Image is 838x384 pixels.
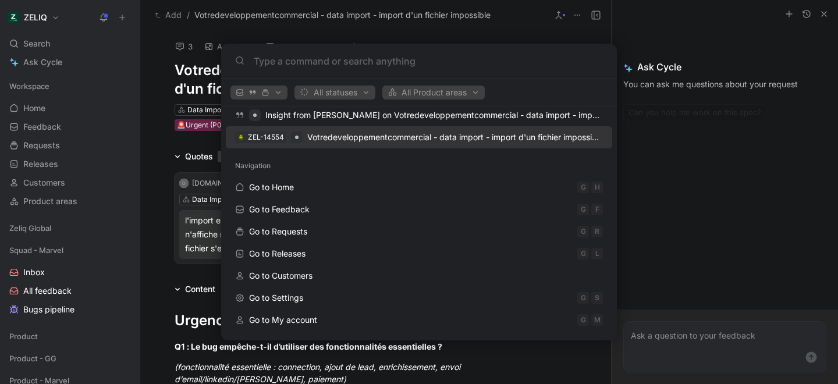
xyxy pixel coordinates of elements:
[23,177,65,189] span: Customers
[623,60,826,74] span: Ask Cycle
[175,362,463,384] em: (fonctionnalité essentielle : connection, ajout de lead, enrichissement, envoi d’email/linkedin/[...
[623,184,826,211] button: Any ideas what we should ship to kill the game here?
[23,121,61,133] span: Feedback
[23,102,45,114] span: Home
[177,119,224,131] div: 🚨Urgent (P0)
[187,104,226,116] div: Data Import
[23,55,62,69] span: Ask Cycle
[623,104,766,120] button: Can you help me work on this spec?
[530,179,538,187] img: avatar
[152,8,184,22] button: Add
[5,219,135,240] div: Zeliq Global
[623,77,826,91] p: You can ask me questions about your request
[24,12,47,23] h1: ZELIQ
[240,194,273,205] div: Squad GG
[5,35,135,52] div: Search
[346,38,389,55] button: Write
[5,9,62,26] button: ZELIQZELIQ
[185,214,567,255] div: l'import est toujours en cours et ne peut pas le stopper. Quand il va dans l'import en cours ça n...
[5,350,135,371] div: Product - GG
[623,252,826,279] button: Can you write an illustrative release note for this, before we even ship it?
[170,38,198,55] button: 3
[199,38,259,55] button: Add cover
[524,104,558,116] div: Squad GG
[9,244,63,256] span: Squad - Marvel
[192,194,231,205] div: Data Import
[5,99,135,117] a: Home
[248,105,304,114] span: [PERSON_NAME]
[5,137,135,154] a: Requests
[194,8,491,22] span: Votredeveloppementcommercial - data import - import d'un fichier impossible
[23,158,58,170] span: Releases
[23,304,74,315] span: Bugs pipeline
[623,161,825,177] button: How could I summarize this request with one quote?
[5,219,135,237] div: Zeliq Global
[23,266,45,278] span: Inbox
[9,222,51,234] span: Zeliq Global
[5,193,135,210] a: Product areas
[175,342,442,351] strong: Q1 : Le bug empêche-t-il d’utiliser des fonctionnalités essentielles ?
[9,330,38,342] span: Product
[5,118,135,136] a: Feedback
[179,179,189,188] div: D
[5,241,135,318] div: Squad - MarvelInboxAll feedbackBugs pipeline
[5,282,135,300] a: All feedback
[5,264,135,281] a: Inbox
[8,12,19,23] img: ZELIQ
[5,301,135,318] a: Bugs pipeline
[385,104,459,116] div: New idea / Backlog
[23,285,72,297] span: All feedback
[5,155,135,173] a: Releases
[23,37,50,51] span: Search
[185,150,227,163] div: Quotes
[237,106,244,113] img: avatar
[415,150,507,163] button: 9 recommended quotes
[9,353,56,364] span: Product - GG
[5,174,135,191] a: Customers
[623,218,826,245] button: Are there any quotes that are not covered by the specs?
[187,8,190,22] span: /
[170,282,220,296] div: Content
[5,54,135,71] a: Ask Cycle
[23,195,77,207] span: Product areas
[281,194,328,205] div: 🚨Urgent (P0)
[5,328,135,349] div: Product
[313,104,349,116] div: ZEL-14554
[5,328,135,345] div: Product
[474,104,503,116] div: GG-2019
[23,140,60,151] span: Requests
[185,282,215,296] div: Content
[623,127,826,154] button: What’s your main takeaways from the customer quotes?
[192,177,248,189] div: [DOMAIN_NAME]
[175,61,577,98] h1: Votredeveloppementcommercial - data import - import d'un fichier impossible
[5,350,135,367] div: Product - GG
[260,38,345,55] button: Add release note
[218,151,227,162] div: 1
[357,106,364,113] img: 🪲
[357,104,379,116] div: Bug
[354,104,381,116] div: 🪲Bug
[170,150,232,163] div: Quotes1
[175,310,577,331] div: Urgency classification
[9,80,49,92] span: Workspace
[393,104,456,116] span: New idea / Backlog
[5,241,135,259] div: Squad - Marvel
[5,77,135,95] div: Workspace
[364,41,384,52] span: Write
